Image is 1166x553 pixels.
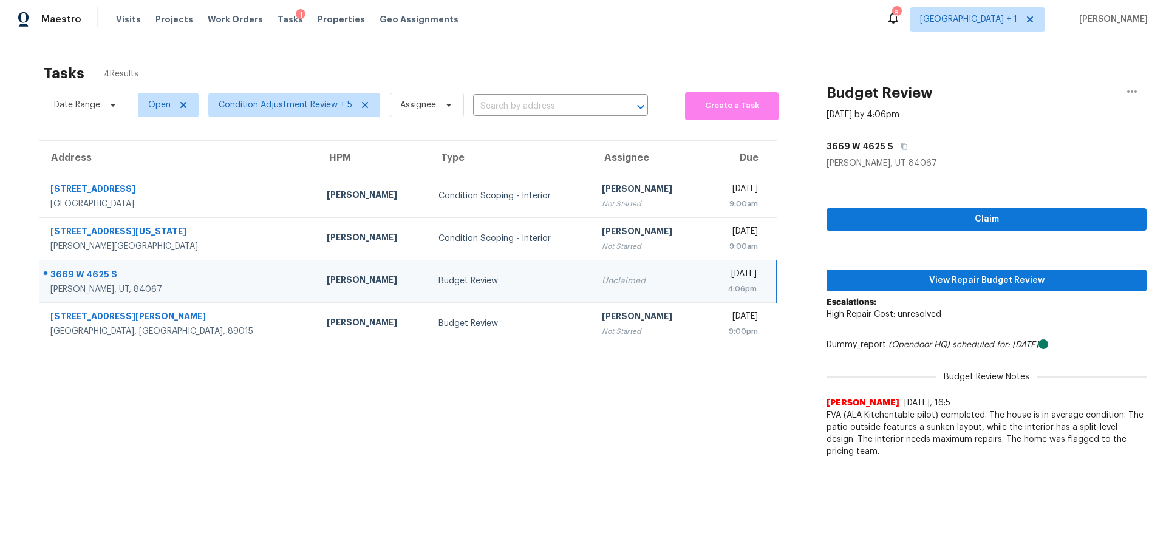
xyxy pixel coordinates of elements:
span: View Repair Budget Review [836,273,1137,288]
div: [GEOGRAPHIC_DATA], [GEOGRAPHIC_DATA], 89015 [50,325,307,338]
span: Tasks [278,15,303,24]
span: Condition Adjustment Review + 5 [219,99,352,111]
div: Budget Review [438,275,582,287]
span: [PERSON_NAME] [827,397,899,409]
button: Copy Address [893,135,910,157]
div: [STREET_ADDRESS][PERSON_NAME] [50,310,307,325]
div: Not Started [602,198,694,210]
input: Search by address [473,97,614,116]
i: scheduled for: [DATE] [952,341,1038,349]
div: [STREET_ADDRESS][US_STATE] [50,225,307,240]
div: [PERSON_NAME][GEOGRAPHIC_DATA] [50,240,307,253]
th: HPM [317,141,429,175]
span: FVA (ALA Kitchentable pilot) completed. The house is in average condition. The patio outside feat... [827,409,1147,458]
div: 9:00am [714,240,758,253]
div: Not Started [602,240,694,253]
span: [DATE], 16:5 [904,399,950,407]
span: Create a Task [691,99,772,113]
div: Budget Review [438,317,582,330]
div: 9:00am [714,198,758,210]
div: 9:00pm [714,325,758,338]
span: Maestro [41,13,81,25]
div: [PERSON_NAME] [602,183,694,198]
span: [PERSON_NAME] [1074,13,1148,25]
span: High Repair Cost: unresolved [827,310,941,319]
div: [DATE] [714,225,758,240]
button: Claim [827,208,1147,231]
div: [DATE] [714,183,758,198]
div: Condition Scoping - Interior [438,232,582,245]
h2: Budget Review [827,87,933,99]
div: [STREET_ADDRESS] [50,183,307,198]
div: 8 [892,7,901,19]
div: [GEOGRAPHIC_DATA] [50,198,307,210]
div: 1 [296,9,305,21]
div: 3669 W 4625 S [50,268,307,283]
span: Projects [155,13,193,25]
div: [PERSON_NAME], UT 84067 [827,157,1147,169]
h5: 3669 W 4625 S [827,140,893,152]
th: Assignee [592,141,704,175]
span: Properties [318,13,365,25]
div: Dummy_report [827,339,1147,351]
div: [PERSON_NAME], UT, 84067 [50,283,307,296]
div: [PERSON_NAME] [602,225,694,240]
b: Escalations: [827,298,876,307]
div: [PERSON_NAME] [327,274,419,289]
div: 4:06pm [714,283,757,295]
div: [PERSON_NAME] [327,231,419,246]
div: Condition Scoping - Interior [438,190,582,202]
button: View Repair Budget Review [827,270,1147,292]
span: Budget Review Notes [936,371,1037,383]
i: (Opendoor HQ) [888,341,950,349]
span: Geo Assignments [380,13,459,25]
th: Due [704,141,777,175]
div: [PERSON_NAME] [602,310,694,325]
div: [DATE] by 4:06pm [827,109,899,121]
button: Create a Task [685,92,779,120]
span: Visits [116,13,141,25]
span: Date Range [54,99,100,111]
div: [PERSON_NAME] [327,316,419,331]
div: [PERSON_NAME] [327,189,419,204]
span: Open [148,99,171,111]
th: Type [429,141,592,175]
span: Claim [836,212,1137,227]
span: Work Orders [208,13,263,25]
h2: Tasks [44,67,84,80]
th: Address [39,141,317,175]
div: [DATE] [714,310,758,325]
div: [DATE] [714,268,757,283]
span: Assignee [400,99,436,111]
div: Not Started [602,325,694,338]
span: [GEOGRAPHIC_DATA] + 1 [920,13,1017,25]
button: Open [632,98,649,115]
div: Unclaimed [602,275,694,287]
span: 4 Results [104,68,138,80]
